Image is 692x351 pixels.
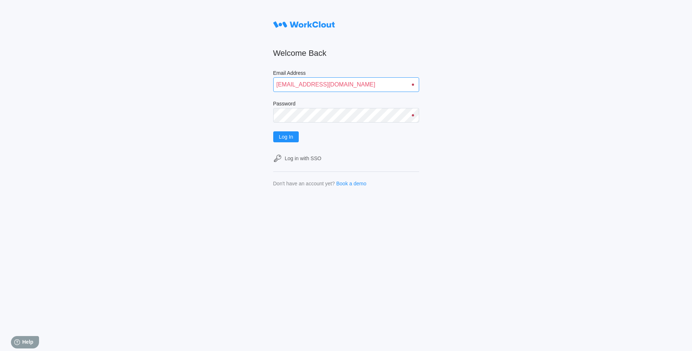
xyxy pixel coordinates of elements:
div: Don't have an account yet? [273,181,335,186]
label: Email Address [273,70,419,77]
h2: Welcome Back [273,48,419,58]
label: Password [273,101,419,108]
button: Log In [273,131,299,142]
a: Book a demo [336,181,367,186]
div: Log in with SSO [285,155,321,161]
span: Log In [279,134,293,139]
input: Enter your email [273,77,419,92]
a: Log in with SSO [273,154,419,163]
